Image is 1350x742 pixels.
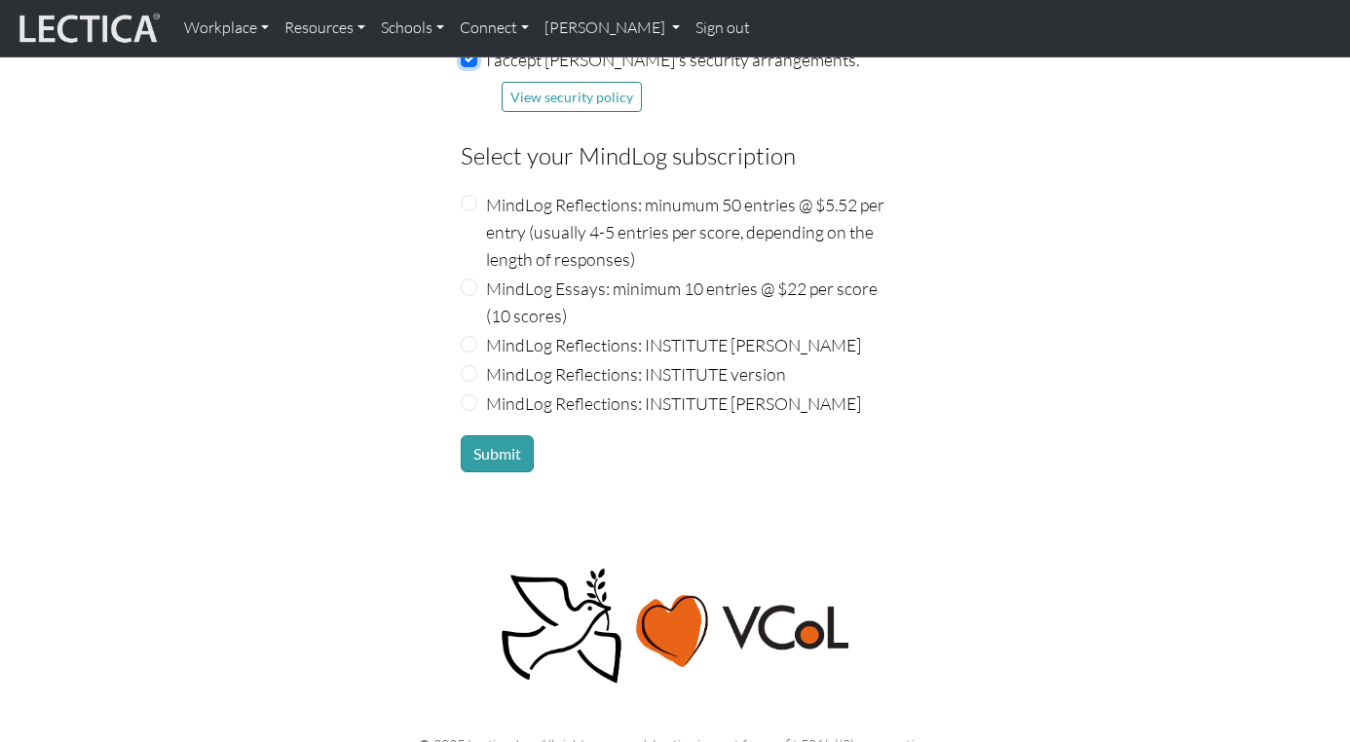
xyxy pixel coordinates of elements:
a: Resources [277,8,373,49]
a: [PERSON_NAME] [537,8,688,49]
a: Workplace [176,8,277,49]
img: Peace, love, VCoL [496,566,854,687]
a: Connect [452,8,537,49]
label: MindLog Reflections: INSTITUTE [PERSON_NAME] [486,390,861,417]
img: lecticalive [15,10,161,47]
label: MindLog Reflections: INSTITUTE version [486,360,786,388]
legend: Select your MindLog subscription [461,137,890,174]
label: I accept [PERSON_NAME]'s security arrangements. [486,46,859,73]
button: View security policy [502,82,642,112]
label: MindLog Reflections: INSTITUTE [PERSON_NAME] [486,331,861,358]
a: Sign out [688,8,758,49]
button: Submit [461,435,534,472]
a: Schools [373,8,452,49]
label: MindLog Reflections: minumum 50 entries @ $5.52 per entry (usually 4-5 entries per score, dependi... [486,191,890,273]
label: MindLog Essays: minimum 10 entries @ $22 per score (10 scores) [486,275,890,329]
